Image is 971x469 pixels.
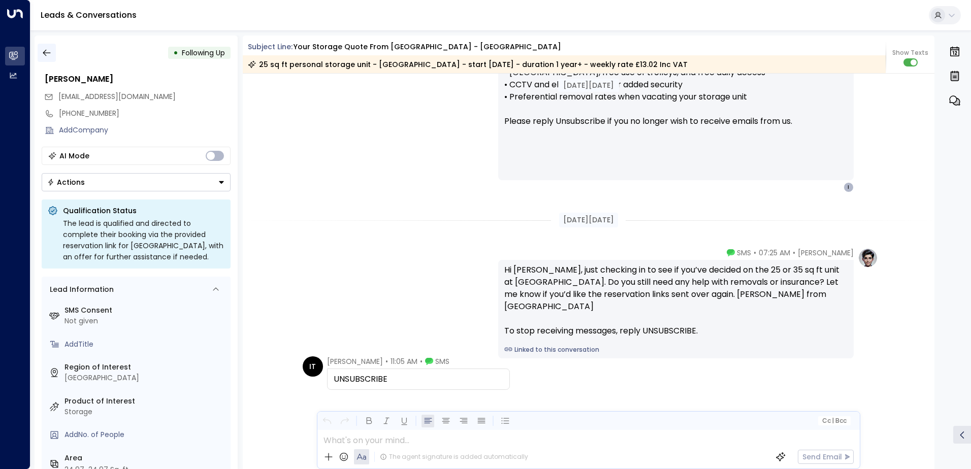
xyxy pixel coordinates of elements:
div: [PHONE_NUMBER] [59,108,231,119]
div: Not given [64,316,226,326]
a: Leads & Conversations [41,9,137,21]
button: Redo [338,415,351,427]
div: AddCompany [59,125,231,136]
div: The lead is qualified and directed to complete their booking via the provided reservation link fo... [63,218,224,262]
span: • [754,248,756,258]
span: [PERSON_NAME] [327,356,383,366]
div: Actions [47,178,85,187]
p: Qualification Status [63,206,224,216]
label: Product of Interest [64,396,226,407]
label: Region of Interest [64,362,226,373]
div: Your storage quote from [GEOGRAPHIC_DATA] - [GEOGRAPHIC_DATA] [294,42,561,52]
button: Undo [320,415,333,427]
span: [PERSON_NAME] [798,248,854,258]
button: Actions [42,173,231,191]
span: Following Up [182,48,225,58]
span: • [385,356,388,366]
div: Lead Information [46,284,114,295]
div: Storage [64,407,226,417]
span: SMS [435,356,449,366]
div: AddNo. of People [64,429,226,440]
div: AddTitle [64,339,226,350]
div: [PERSON_NAME] [45,73,231,85]
img: profile-logo.png [858,248,878,268]
div: [DATE][DATE] [559,213,618,227]
div: Hi [PERSON_NAME], just checking in to see if you’ve decided on the 25 or 35 sq ft unit at [GEOGRA... [504,264,848,337]
span: 07:25 AM [759,248,790,258]
span: • [793,248,795,258]
a: Linked to this conversation [504,345,848,354]
div: UNSUBSCRIBE [334,373,503,385]
span: | [832,417,834,424]
div: The agent signature is added automatically [380,452,528,461]
span: Cc Bcc [822,417,846,424]
span: Show Texts [892,48,928,57]
span: [EMAIL_ADDRESS][DOMAIN_NAME] [58,91,176,102]
label: SMS Consent [64,305,226,316]
span: 11:05 AM [391,356,417,366]
span: Subject Line: [248,42,293,52]
span: SMS [737,248,751,258]
div: [DATE][DATE] [558,79,619,92]
div: I [844,182,854,192]
div: IT [303,356,323,377]
span: • [420,356,423,366]
div: Button group with a nested menu [42,173,231,191]
div: [GEOGRAPHIC_DATA] [64,373,226,383]
div: • [173,44,178,62]
div: 25 sq ft personal storage unit - [GEOGRAPHIC_DATA] - start [DATE] - duration 1 year+ - weekly rat... [248,59,688,70]
div: AI Mode [59,151,89,161]
button: Cc|Bcc [818,416,850,426]
label: Area [64,453,226,463]
span: ibraheemtalib2@gmail.com [58,91,176,102]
